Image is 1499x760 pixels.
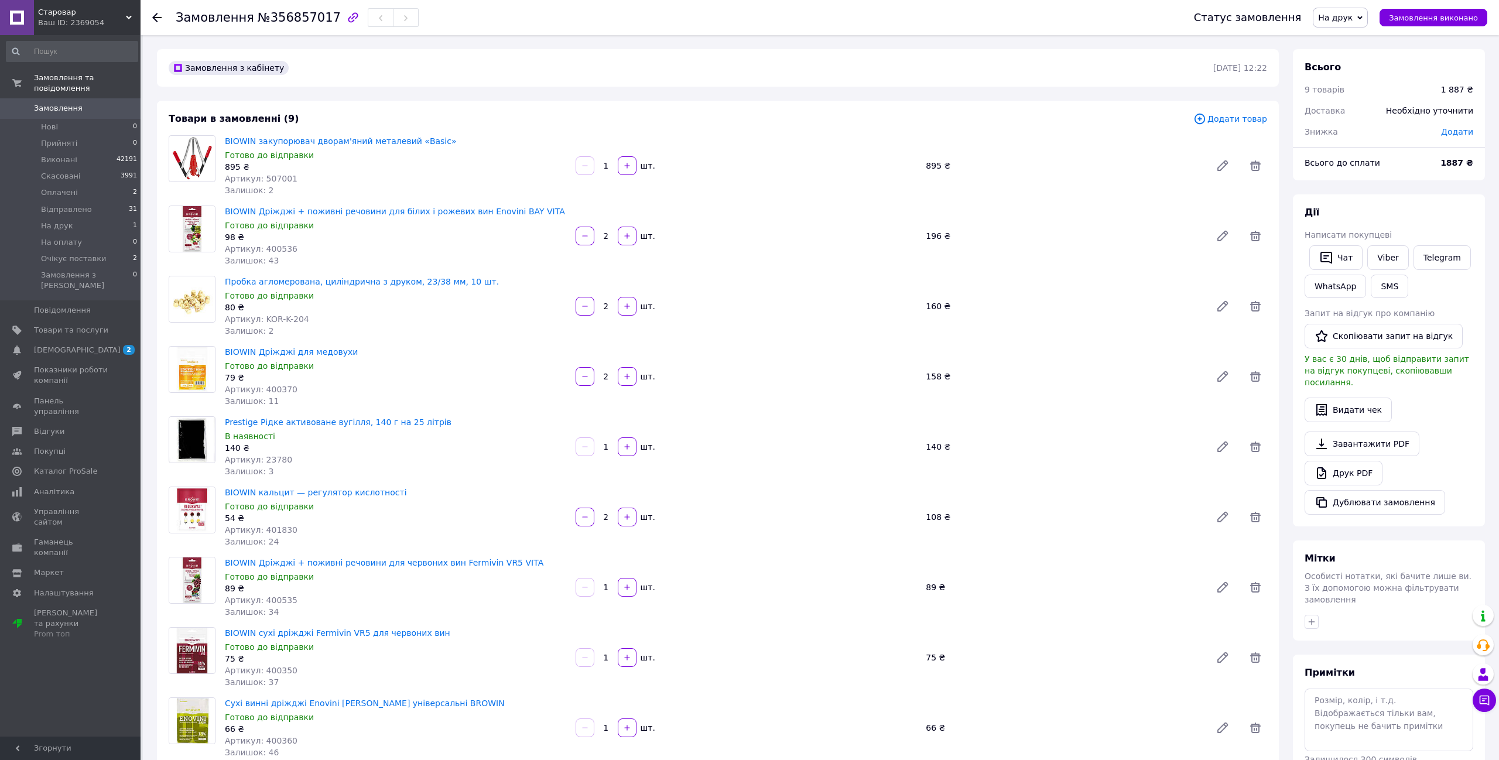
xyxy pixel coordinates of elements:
[225,231,566,243] div: 98 ₴
[225,256,279,265] span: Залишок: 43
[225,736,297,745] span: Артикул: 400360
[41,237,82,248] span: На оплату
[225,221,314,230] span: Готово до відправки
[921,158,1206,174] div: 895 ₴
[638,722,656,734] div: шт.
[225,467,274,476] span: Залишок: 3
[1244,505,1267,529] span: Видалити
[41,204,92,215] span: Відправлено
[1193,112,1267,125] span: Додати товар
[169,113,299,124] span: Товари в замовленні (9)
[1194,12,1302,23] div: Статус замовлення
[225,572,314,581] span: Готово до відправки
[225,277,499,286] a: Пробка агломерована, циліндрична з друком, 23/38 мм, 10 шт.
[133,270,137,291] span: 0
[225,442,566,454] div: 140 ₴
[1244,435,1267,458] span: Видалити
[34,588,94,598] span: Налаштування
[921,228,1206,244] div: 196 ₴
[169,698,215,744] img: Cухі винні дріжджі Enovini Baya універсальні BROWIN
[169,417,215,463] img: Prestige Рідке активоване вугілля, 140 г на 25 літрів
[225,488,407,497] a: BIOWIN кальцит — регулятор кислотності
[1441,127,1473,136] span: Додати
[638,581,656,593] div: шт.
[1414,245,1471,270] a: Telegram
[225,642,314,652] span: Готово до відправки
[1305,667,1355,678] span: Примітки
[225,136,457,146] a: BIOWIN закупорювач дворам'яний металевий «Basic»
[34,506,108,528] span: Управління сайтом
[921,439,1206,455] div: 140 ₴
[1211,576,1234,599] a: Редагувати
[1211,646,1234,669] a: Редагувати
[1305,207,1319,218] span: Дії
[225,314,309,324] span: Артикул: KOR-K-204
[638,300,656,312] div: шт.
[1244,295,1267,318] span: Видалити
[1305,354,1469,387] span: У вас є 30 днів, щоб відправити запит на відгук покупцеві, скопіювавши посилання.
[225,150,314,160] span: Готово до відправки
[225,666,297,675] span: Артикул: 400350
[34,426,64,437] span: Відгуки
[1305,398,1392,422] button: Видати чек
[34,446,66,457] span: Покупці
[225,713,314,722] span: Готово до відправки
[1305,461,1382,485] a: Друк PDF
[921,720,1206,736] div: 66 ₴
[1211,435,1234,458] a: Редагувати
[169,206,215,252] img: BIOWIN Дріжджі + поживні речовини для білих і рожевих вин Enovini BAY VITA
[1305,158,1380,167] span: Всього до сплати
[1318,13,1353,22] span: На друк
[1305,432,1419,456] a: Завантажити PDF
[1305,61,1341,73] span: Всього
[225,677,279,687] span: Залишок: 37
[225,372,566,384] div: 79 ₴
[921,649,1206,666] div: 75 ₴
[258,11,341,25] span: №356857017
[34,73,141,94] span: Замовлення та повідомлення
[225,628,450,638] a: BIOWIN сухі дріжджі Fermivin VR5 для червоних вин
[225,595,297,605] span: Артикул: 400535
[38,7,126,18] span: Старовар
[1441,84,1473,95] div: 1 887 ₴
[1305,571,1471,604] span: Особисті нотатки, які бачите лише ви. З їх допомогою можна фільтрувати замовлення
[41,171,81,182] span: Скасовані
[225,326,274,336] span: Залишок: 2
[225,455,292,464] span: Артикул: 23780
[1380,9,1487,26] button: Замовлення виконано
[225,432,275,441] span: В наявності
[1211,716,1234,740] a: Редагувати
[1305,85,1344,94] span: 9 товарів
[638,441,656,453] div: шт.
[1305,230,1392,239] span: Написати покупцеві
[176,11,254,25] span: Замовлення
[225,174,297,183] span: Артикул: 507001
[225,244,297,254] span: Артикул: 400536
[225,347,358,357] a: BIOWIN Дріжджі для медовухи
[1244,646,1267,669] span: Видалити
[34,305,91,316] span: Повідомлення
[225,583,566,594] div: 89 ₴
[38,18,141,28] div: Ваш ID: 2369054
[1371,275,1408,298] button: SMS
[34,103,83,114] span: Замовлення
[1244,365,1267,388] span: Видалити
[41,155,77,165] span: Виконані
[225,512,566,524] div: 54 ₴
[225,385,297,394] span: Артикул: 400370
[123,345,135,355] span: 2
[1305,490,1445,515] button: Дублювати замовлення
[225,207,565,216] a: BIOWIN Дріжджі + поживні речовини для білих і рожевих вин Enovini BAY VITA
[133,254,137,264] span: 2
[34,466,97,477] span: Каталог ProSale
[133,122,137,132] span: 0
[1244,224,1267,248] span: Видалити
[921,298,1206,314] div: 160 ₴
[1211,224,1234,248] a: Редагувати
[1244,576,1267,599] span: Видалити
[1213,63,1267,73] time: [DATE] 12:22
[41,187,78,198] span: Оплачені
[1305,309,1435,318] span: Запит на відгук про компанію
[34,325,108,336] span: Товари та послуги
[1305,275,1366,298] a: WhatsApp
